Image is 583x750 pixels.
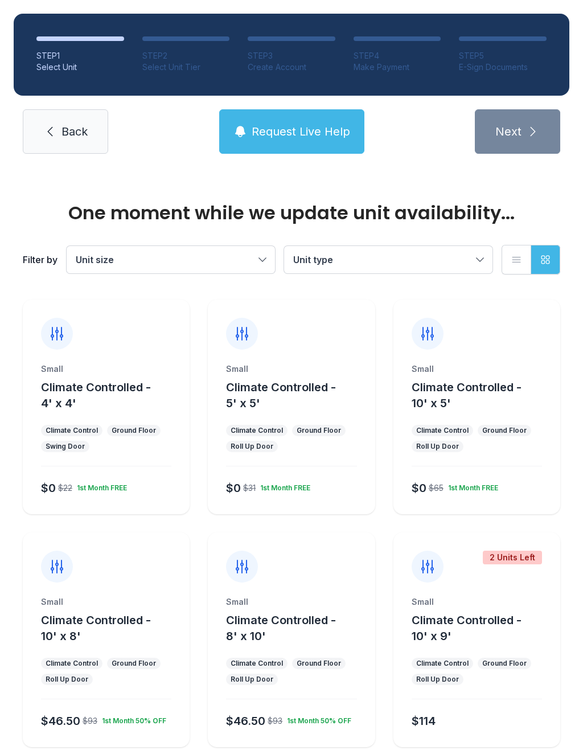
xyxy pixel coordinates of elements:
[482,426,527,435] div: Ground Floor
[284,246,492,273] button: Unit type
[297,659,341,668] div: Ground Floor
[412,480,426,496] div: $0
[41,363,171,375] div: Small
[231,442,273,451] div: Roll Up Door
[297,426,341,435] div: Ground Floor
[41,713,80,729] div: $46.50
[61,124,88,140] span: Back
[226,596,356,608] div: Small
[41,380,151,410] span: Climate Controlled - 4' x 4'
[112,659,156,668] div: Ground Floor
[226,363,356,375] div: Small
[268,715,282,727] div: $93
[41,480,56,496] div: $0
[46,659,98,668] div: Climate Control
[416,442,459,451] div: Roll Up Door
[112,426,156,435] div: Ground Floor
[231,659,283,668] div: Climate Control
[41,613,151,643] span: Climate Controlled - 10' x 8'
[495,124,522,140] span: Next
[67,246,275,273] button: Unit size
[231,426,283,435] div: Climate Control
[23,204,560,222] div: One moment while we update unit availability...
[23,253,58,267] div: Filter by
[41,612,185,644] button: Climate Controlled - 10' x 8'
[36,62,124,73] div: Select Unit
[142,50,230,62] div: STEP 2
[444,479,498,493] div: 1st Month FREE
[248,62,335,73] div: Create Account
[226,613,336,643] span: Climate Controlled - 8' x 10'
[412,613,522,643] span: Climate Controlled - 10' x 9'
[97,712,166,726] div: 1st Month 50% OFF
[226,480,241,496] div: $0
[36,50,124,62] div: STEP 1
[412,363,542,375] div: Small
[76,254,114,265] span: Unit size
[226,380,336,410] span: Climate Controlled - 5' x 5'
[354,50,441,62] div: STEP 4
[46,442,85,451] div: Swing Door
[459,50,547,62] div: STEP 5
[483,551,542,564] div: 2 Units Left
[412,713,436,729] div: $114
[58,482,72,494] div: $22
[256,479,310,493] div: 1st Month FREE
[482,659,527,668] div: Ground Floor
[412,380,522,410] span: Climate Controlled - 10' x 5'
[83,715,97,727] div: $93
[282,712,351,726] div: 1st Month 50% OFF
[252,124,350,140] span: Request Live Help
[226,612,370,644] button: Climate Controlled - 8' x 10'
[416,426,469,435] div: Climate Control
[412,612,556,644] button: Climate Controlled - 10' x 9'
[243,482,256,494] div: $31
[412,379,556,411] button: Climate Controlled - 10' x 5'
[46,426,98,435] div: Climate Control
[41,596,171,608] div: Small
[429,482,444,494] div: $65
[412,596,542,608] div: Small
[293,254,333,265] span: Unit type
[354,62,441,73] div: Make Payment
[142,62,230,73] div: Select Unit Tier
[226,379,370,411] button: Climate Controlled - 5' x 5'
[46,675,88,684] div: Roll Up Door
[226,713,265,729] div: $46.50
[416,659,469,668] div: Climate Control
[41,379,185,411] button: Climate Controlled - 4' x 4'
[72,479,127,493] div: 1st Month FREE
[231,675,273,684] div: Roll Up Door
[248,50,335,62] div: STEP 3
[459,62,547,73] div: E-Sign Documents
[416,675,459,684] div: Roll Up Door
